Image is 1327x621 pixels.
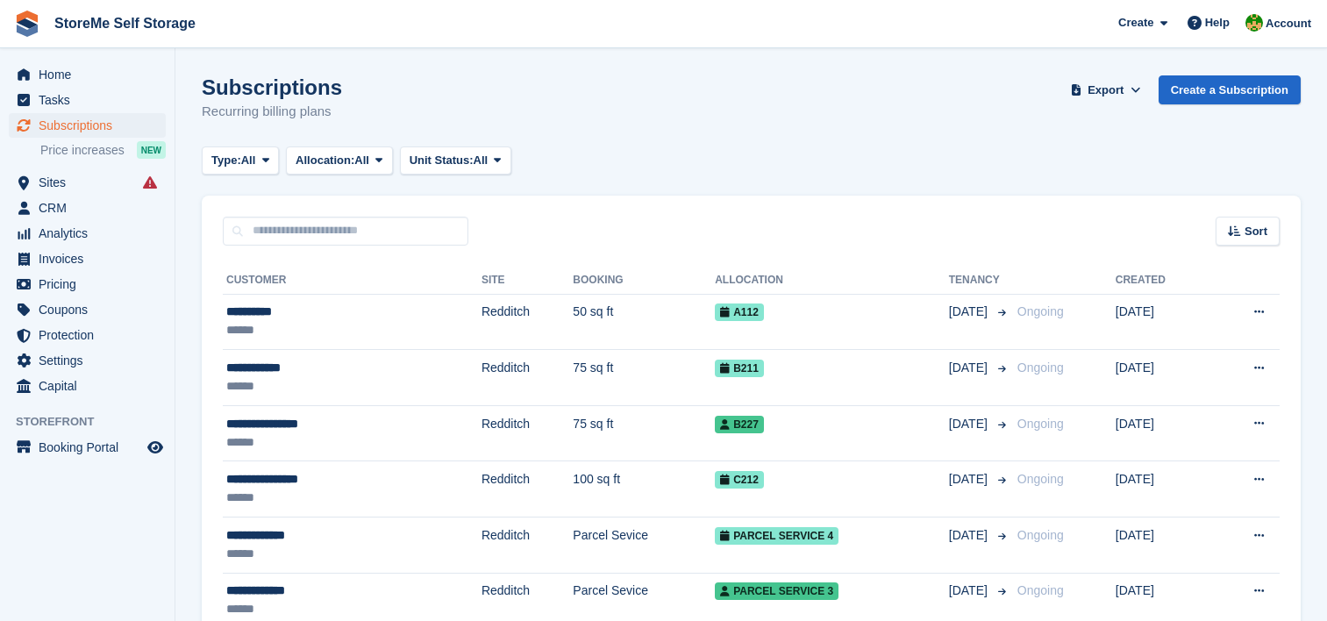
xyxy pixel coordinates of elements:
[949,303,991,321] span: [DATE]
[9,113,166,138] a: menu
[1017,417,1064,431] span: Ongoing
[715,303,764,321] span: A112
[482,405,573,461] td: Redditch
[9,374,166,398] a: menu
[1017,472,1064,486] span: Ongoing
[1017,583,1064,597] span: Ongoing
[1017,304,1064,318] span: Ongoing
[474,152,489,169] span: All
[286,146,393,175] button: Allocation: All
[1017,528,1064,542] span: Ongoing
[39,221,144,246] span: Analytics
[16,413,175,431] span: Storefront
[1088,82,1124,99] span: Export
[9,246,166,271] a: menu
[1205,14,1230,32] span: Help
[9,435,166,460] a: menu
[9,88,166,112] a: menu
[1116,350,1210,406] td: [DATE]
[39,170,144,195] span: Sites
[241,152,256,169] span: All
[1017,360,1064,375] span: Ongoing
[9,297,166,322] a: menu
[1245,14,1263,32] img: StorMe
[410,152,474,169] span: Unit Status:
[1116,294,1210,350] td: [DATE]
[715,416,764,433] span: B227
[223,267,482,295] th: Customer
[143,175,157,189] i: Smart entry sync failures have occurred
[573,267,715,295] th: Booking
[296,152,354,169] span: Allocation:
[14,11,40,37] img: stora-icon-8386f47178a22dfd0bd8f6a31ec36ba5ce8667c1dd55bd0f319d3a0aa187defe.svg
[400,146,511,175] button: Unit Status: All
[137,141,166,159] div: NEW
[482,267,573,295] th: Site
[202,102,342,122] p: Recurring billing plans
[145,437,166,458] a: Preview store
[9,323,166,347] a: menu
[1116,461,1210,517] td: [DATE]
[715,527,838,545] span: Parcel Service 4
[573,461,715,517] td: 100 sq ft
[573,350,715,406] td: 75 sq ft
[1116,267,1210,295] th: Created
[39,88,144,112] span: Tasks
[9,62,166,87] a: menu
[39,348,144,373] span: Settings
[573,517,715,574] td: Parcel Sevice
[39,435,144,460] span: Booking Portal
[39,113,144,138] span: Subscriptions
[9,272,166,296] a: menu
[1245,223,1267,240] span: Sort
[949,359,991,377] span: [DATE]
[39,246,144,271] span: Invoices
[39,374,144,398] span: Capital
[202,75,342,99] h1: Subscriptions
[40,142,125,159] span: Price increases
[949,267,1010,295] th: Tenancy
[949,582,991,600] span: [DATE]
[1118,14,1153,32] span: Create
[715,267,949,295] th: Allocation
[715,582,838,600] span: Parcel Service 3
[1067,75,1145,104] button: Export
[573,294,715,350] td: 50 sq ft
[1159,75,1301,104] a: Create a Subscription
[40,140,166,160] a: Price increases NEW
[39,323,144,347] span: Protection
[9,196,166,220] a: menu
[715,471,764,489] span: C212
[9,348,166,373] a: menu
[39,62,144,87] span: Home
[949,470,991,489] span: [DATE]
[1116,405,1210,461] td: [DATE]
[573,405,715,461] td: 75 sq ft
[47,9,203,38] a: StoreMe Self Storage
[1266,15,1311,32] span: Account
[949,415,991,433] span: [DATE]
[202,146,279,175] button: Type: All
[211,152,241,169] span: Type:
[39,196,144,220] span: CRM
[482,350,573,406] td: Redditch
[482,517,573,574] td: Redditch
[39,297,144,322] span: Coupons
[482,461,573,517] td: Redditch
[482,294,573,350] td: Redditch
[949,526,991,545] span: [DATE]
[354,152,369,169] span: All
[39,272,144,296] span: Pricing
[1116,517,1210,574] td: [DATE]
[9,170,166,195] a: menu
[715,360,764,377] span: B211
[9,221,166,246] a: menu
